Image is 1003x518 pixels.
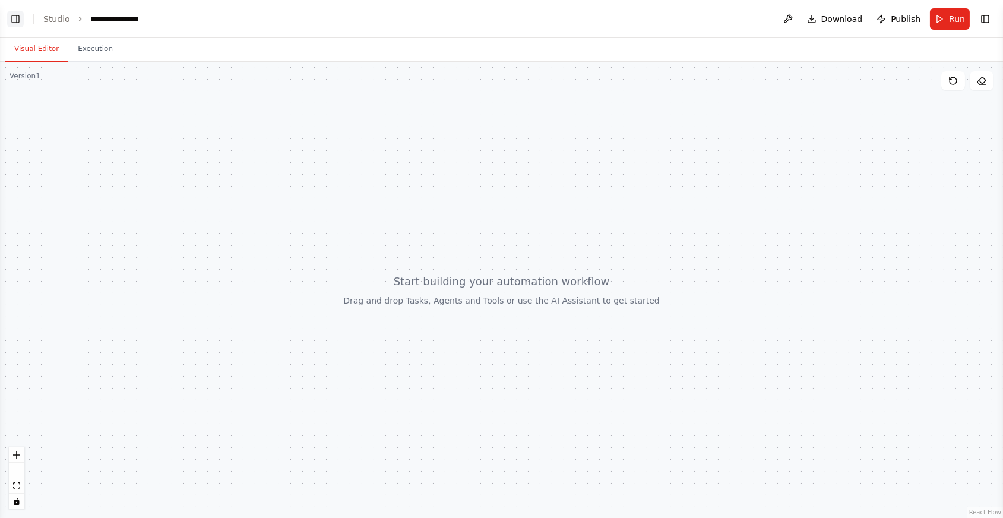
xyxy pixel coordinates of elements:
button: Publish [872,8,925,30]
span: Run [949,13,965,25]
button: fit view [9,478,24,494]
div: Version 1 [10,71,40,81]
button: zoom in [9,447,24,463]
button: toggle interactivity [9,494,24,509]
span: Download [821,13,863,25]
button: Download [802,8,868,30]
button: zoom out [9,463,24,478]
button: Show left sidebar [7,11,24,27]
button: Execution [68,37,122,62]
a: Studio [43,14,70,24]
nav: breadcrumb [43,13,149,25]
span: Publish [891,13,920,25]
a: React Flow attribution [969,509,1001,516]
button: Run [930,8,970,30]
div: React Flow controls [9,447,24,509]
button: Show right sidebar [977,11,993,27]
button: Visual Editor [5,37,68,62]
